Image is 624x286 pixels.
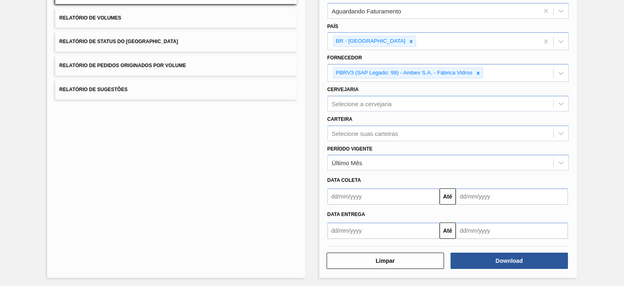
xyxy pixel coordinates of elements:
[327,116,353,122] label: Carteira
[55,80,297,100] button: Relatório de Sugestões
[55,8,297,28] button: Relatório de Volumes
[332,7,401,14] div: Aguardando Faturamento
[327,146,373,152] label: Período Vigente
[332,130,398,137] div: Selecione suas carteiras
[456,188,568,205] input: dd/mm/yyyy
[440,188,456,205] button: Até
[451,253,568,269] button: Download
[327,188,440,205] input: dd/mm/yyyy
[327,55,362,61] label: Fornecedor
[334,36,407,46] div: BR - [GEOGRAPHIC_DATA]
[55,32,297,52] button: Relatório de Status do [GEOGRAPHIC_DATA]
[327,212,365,217] span: Data Entrega
[327,24,338,29] label: País
[334,68,474,78] div: PBRV3 (SAP Legado: 99) - Ambev S.A. - Fábrica Vidros
[59,39,178,44] span: Relatório de Status do [GEOGRAPHIC_DATA]
[55,56,297,76] button: Relatório de Pedidos Originados por Volume
[327,87,359,92] label: Cervejaria
[59,87,128,92] span: Relatório de Sugestões
[59,15,121,21] span: Relatório de Volumes
[332,159,362,166] div: Último Mês
[332,100,392,107] div: Selecione a cervejaria
[456,223,568,239] input: dd/mm/yyyy
[327,223,440,239] input: dd/mm/yyyy
[327,177,361,183] span: Data coleta
[440,223,456,239] button: Até
[327,253,444,269] button: Limpar
[59,63,186,68] span: Relatório de Pedidos Originados por Volume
